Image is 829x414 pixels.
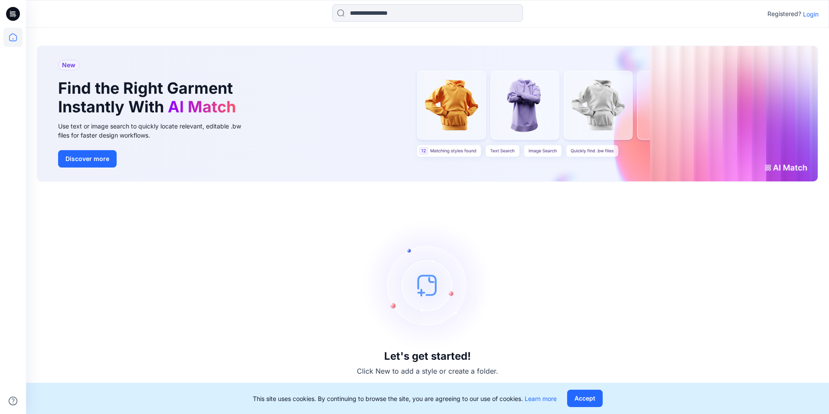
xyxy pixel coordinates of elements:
span: New [62,60,75,70]
div: Use text or image search to quickly locate relevant, editable .bw files for faster design workflows. [58,122,253,140]
h1: Find the Right Garment Instantly With [58,79,240,116]
button: Accept [567,390,603,407]
p: This site uses cookies. By continuing to browse the site, you are agreeing to our use of cookies. [253,394,557,403]
a: Learn more [525,395,557,402]
img: empty-state-image.svg [362,220,493,350]
button: Discover more [58,150,117,168]
p: Click New to add a style or create a folder. [357,366,498,376]
p: Login [803,10,819,19]
span: AI Match [168,97,236,116]
h3: Let's get started! [384,350,471,362]
p: Registered? [767,9,801,19]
